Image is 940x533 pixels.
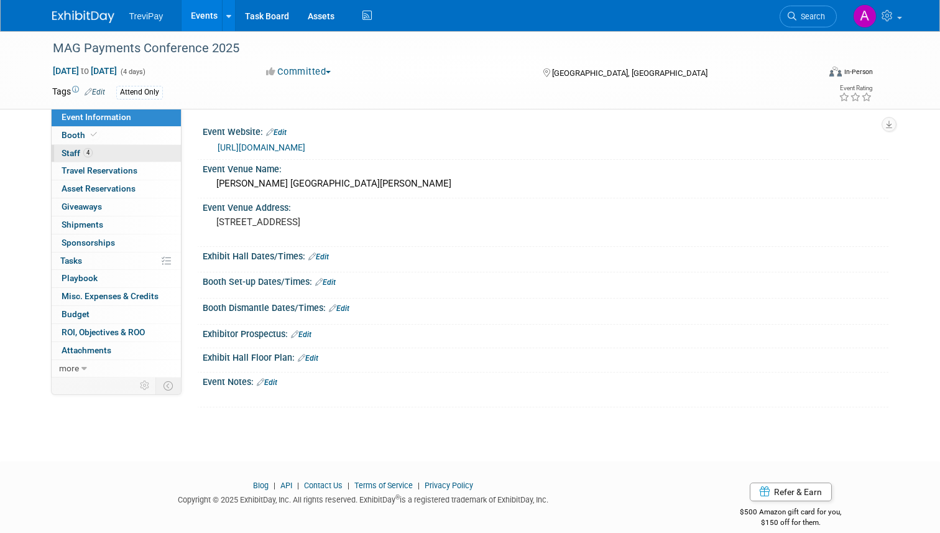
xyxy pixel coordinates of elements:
td: Tags [52,85,105,100]
a: Privacy Policy [425,481,473,490]
div: $500 Amazon gift card for you, [693,499,888,527]
span: Asset Reservations [62,183,136,193]
span: | [344,481,352,490]
a: API [280,481,292,490]
pre: [STREET_ADDRESS] [216,216,475,228]
a: more [52,360,181,378]
div: Event Format [752,65,873,83]
a: Travel Reservations [52,162,181,180]
sup: ® [395,494,400,501]
span: Search [796,12,825,21]
span: Booth [62,130,99,140]
a: Edit [257,378,277,387]
div: $150 off for them. [693,517,888,528]
span: Shipments [62,220,103,229]
div: MAG Payments Conference 2025 [48,37,803,60]
a: Edit [329,304,349,313]
div: Event Website: [203,123,888,139]
span: 4 [83,148,93,157]
a: Playbook [52,270,181,287]
span: Budget [62,309,90,319]
span: Tasks [60,256,82,266]
a: Giveaways [52,198,181,216]
span: | [294,481,302,490]
a: Edit [291,330,311,339]
span: (4 days) [119,68,145,76]
a: Edit [85,88,105,96]
a: Asset Reservations [52,180,181,198]
div: Event Venue Address: [203,198,888,214]
span: to [79,66,91,76]
a: Tasks [52,253,181,270]
div: Event Rating [839,85,872,91]
div: Event Notes: [203,373,888,389]
span: Misc. Expenses & Credits [62,291,159,301]
i: Booth reservation complete [91,131,97,138]
a: ROI, Objectives & ROO [52,324,181,341]
a: Event Information [52,109,181,126]
a: Shipments [52,216,181,234]
span: Playbook [62,273,98,283]
img: Andy Duong [853,4,877,28]
a: Blog [253,481,269,490]
span: Sponsorships [62,238,115,248]
a: Terms of Service [354,481,413,490]
a: Budget [52,306,181,323]
img: ExhibitDay [52,11,114,23]
a: Attachments [52,342,181,359]
a: Sponsorships [52,234,181,252]
div: Exhibit Hall Floor Plan: [203,348,888,364]
a: Search [780,6,837,27]
span: Travel Reservations [62,165,137,175]
button: Committed [262,65,336,78]
div: Attend Only [116,86,163,99]
div: Copyright © 2025 ExhibitDay, Inc. All rights reserved. ExhibitDay is a registered trademark of Ex... [52,491,675,506]
span: TreviPay [129,11,164,21]
td: Personalize Event Tab Strip [134,378,156,394]
a: Refer & Earn [750,483,832,501]
div: Booth Dismantle Dates/Times: [203,299,888,315]
a: Contact Us [304,481,343,490]
a: Edit [266,128,287,137]
span: Staff [62,148,93,158]
span: Attachments [62,345,111,355]
a: Edit [315,278,336,287]
span: more [59,363,79,373]
a: Edit [298,354,318,363]
div: Exhibit Hall Dates/Times: [203,247,888,263]
div: [PERSON_NAME] [GEOGRAPHIC_DATA][PERSON_NAME] [212,174,879,193]
span: | [415,481,423,490]
span: Giveaways [62,202,102,211]
a: Booth [52,127,181,144]
td: Toggle Event Tabs [155,378,181,394]
span: [DATE] [DATE] [52,65,118,76]
div: Booth Set-up Dates/Times: [203,272,888,289]
img: Format-Inperson.png [829,67,842,76]
a: [URL][DOMAIN_NAME] [218,142,305,152]
span: [GEOGRAPHIC_DATA], [GEOGRAPHIC_DATA] [552,68,707,78]
div: Event Venue Name: [203,160,888,175]
a: Misc. Expenses & Credits [52,288,181,305]
a: Staff4 [52,145,181,162]
div: Exhibitor Prospectus: [203,325,888,341]
span: Event Information [62,112,131,122]
span: | [270,481,279,490]
div: In-Person [844,67,873,76]
span: ROI, Objectives & ROO [62,327,145,337]
a: Edit [308,253,329,261]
